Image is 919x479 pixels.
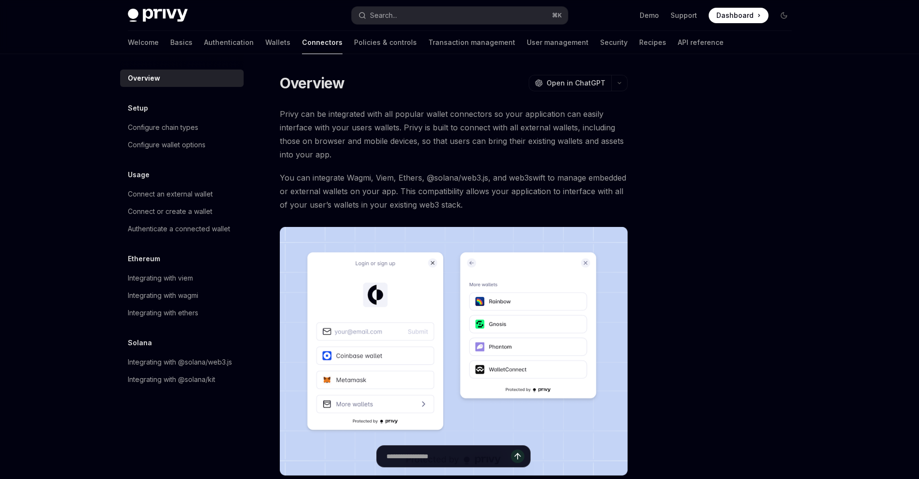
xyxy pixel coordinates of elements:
a: API reference [678,31,724,54]
a: Recipes [639,31,666,54]
div: Configure chain types [128,122,198,133]
span: Privy can be integrated with all popular wallet connectors so your application can easily interfa... [280,107,628,161]
a: Support [671,11,697,20]
a: Authenticate a connected wallet [120,220,244,238]
a: Basics [170,31,192,54]
div: Search... [370,10,397,21]
h5: Setup [128,102,148,114]
a: Authentication [204,31,254,54]
a: Connect an external wallet [120,185,244,203]
a: Dashboard [709,8,768,23]
a: User management [527,31,589,54]
div: Configure wallet options [128,139,206,151]
a: Transaction management [428,31,515,54]
div: Authenticate a connected wallet [128,223,230,235]
div: Integrating with @solana/kit [128,374,215,385]
div: Integrating with wagmi [128,290,198,301]
a: Configure chain types [120,119,244,136]
a: Integrating with @solana/kit [120,371,244,388]
button: Open search [352,7,568,24]
a: Integrating with ethers [120,304,244,322]
a: Configure wallet options [120,136,244,154]
div: Integrating with ethers [128,307,198,319]
a: Integrating with wagmi [120,287,244,304]
a: Integrating with @solana/web3.js [120,353,244,371]
button: Open in ChatGPT [529,75,611,91]
a: Connect or create a wallet [120,203,244,220]
input: Ask a question... [386,446,511,467]
a: Security [600,31,628,54]
a: Integrating with viem [120,269,244,287]
div: Connect or create a wallet [128,206,212,217]
h1: Overview [280,74,345,92]
a: Overview [120,70,244,87]
div: Connect an external wallet [128,188,213,200]
div: Integrating with viem [128,272,193,284]
a: Wallets [265,31,290,54]
img: Connectors3 [280,227,628,476]
a: Demo [640,11,659,20]
a: Welcome [128,31,159,54]
button: Toggle dark mode [776,8,792,23]
a: Policies & controls [354,31,417,54]
h5: Ethereum [128,253,160,265]
span: Open in ChatGPT [547,78,605,88]
h5: Solana [128,337,152,349]
span: ⌘ K [552,12,562,19]
button: Send message [511,450,524,463]
div: Overview [128,72,160,84]
img: dark logo [128,9,188,22]
div: Integrating with @solana/web3.js [128,356,232,368]
a: Connectors [302,31,343,54]
span: Dashboard [716,11,754,20]
h5: Usage [128,169,150,181]
span: You can integrate Wagmi, Viem, Ethers, @solana/web3.js, and web3swift to manage embedded or exter... [280,171,628,211]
